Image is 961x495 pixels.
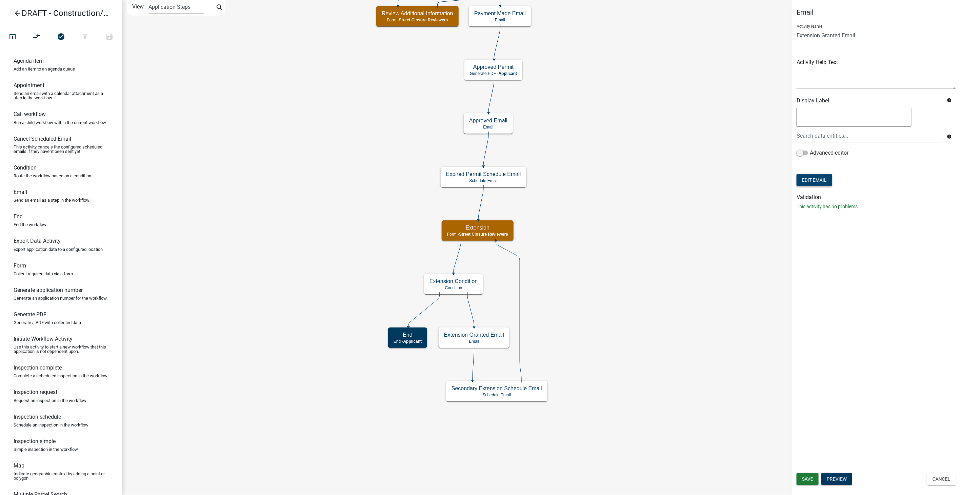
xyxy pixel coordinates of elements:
p: Request an inspection in the workflow [14,398,86,403]
h6: Form [14,262,26,269]
h5: Extension Granted Email [444,332,504,338]
h6: Email [14,189,27,195]
p: Indicate geographic context by adding a point or polygon. [14,472,108,480]
h5: Expired Permit Schedule Email [446,171,521,177]
h6: Validation [797,194,956,200]
i: info [947,98,952,103]
i: open_in_browser [8,33,17,42]
p: Generate PDF - [470,71,517,76]
p: Schedule an inspection in the workflow [14,423,88,427]
p: Use this activity to start a new workflow that this application is not dependent upon. [14,345,108,354]
p: Add an item to an agenda queue [14,67,75,71]
input: Search data entities... [797,129,942,143]
h6: Inspection request [14,389,57,395]
h6: Initiate Workflow Activity [14,336,73,342]
h6: Inspection complete [14,364,62,371]
h6: Display Label [797,97,942,104]
p: This activity cancels the configured scheduled emails if they haven't been sent yet. [14,145,108,154]
h6: Map [14,462,24,469]
h6: Inspection simple [14,438,56,444]
p: Schedule Email [452,393,542,397]
h6: Generate application number [14,287,83,293]
i: save [105,33,114,42]
p: Export application data to a configured location [14,247,103,252]
h5: Extension [447,224,508,231]
i: publish [81,33,89,42]
p: Generate a PDF with collected data [14,320,81,325]
p: Complete a scheduled inspection in the workflow [14,374,107,378]
button: Save [97,30,122,44]
h5: Secondary Extension Schedule Email [452,385,542,392]
h5: Review Additional Information [382,10,453,17]
p: Email [469,125,507,130]
p: End - [394,339,422,344]
span: Applicant [499,71,517,76]
h6: Call workflow [14,111,46,117]
p: Route the workflow based on a condition [14,174,91,178]
button: Cancel [927,473,956,485]
i: check_circle [57,33,65,42]
h5: Email [797,8,956,16]
button: No problems [49,30,73,44]
i: compare_arrows [33,33,41,42]
h6: Agenda item [14,58,44,64]
p: Email [444,339,504,344]
h5: Approved Email [469,117,507,124]
h6: Inspection schedule [14,414,61,420]
h6: End [14,213,23,220]
button: Save [797,473,819,485]
h6: Condition [14,164,37,171]
span: Street Closure Reviewers [399,18,448,22]
i: arrow_back [14,9,22,19]
button: Publish [73,30,97,44]
p: Schedule Email [446,178,521,183]
a: DRAFT - Construction/Utility Street Closing Application [5,5,111,21]
label: Advanced editor [797,149,848,157]
p: Form - [447,232,508,237]
button: search [214,3,225,14]
span: Street Closure Reviewers [459,232,508,237]
p: Collect required data via a form [14,272,73,276]
i: search [216,3,224,13]
h6: Export Data Activity [14,238,61,244]
h6: Generate PDF [14,311,46,318]
p: End the workflow [14,222,46,227]
p: Condition [429,285,478,290]
p: Generate an application number for the workflow [14,296,107,300]
p: Form - [382,18,453,22]
h6: Appointment [14,82,44,88]
p: Run a child workflow within the current workflow [14,120,106,125]
h5: End [394,332,422,338]
p: Email [474,18,526,22]
p: Simple inspection in the workflow [14,447,78,452]
p: This activity has no problems [797,203,956,210]
h5: Extension Condition [429,278,478,284]
h5: Approved Permit [470,64,517,70]
button: Auto Layout [24,30,49,44]
p: Send an email as a step in the workflow [14,198,89,202]
h5: Payment Made Email [474,10,526,17]
button: Edit Email [797,174,832,186]
div: Workflow actions [0,30,122,46]
button: Test Workflow [0,30,25,44]
button: Preview [821,473,852,485]
span: Applicant [403,339,422,344]
h6: Cancel Scheduled Email [14,136,71,142]
p: Send an email with a calendar attachment as a step in the workflow [14,91,108,100]
i: info [947,134,952,139]
span: Save [802,476,813,482]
